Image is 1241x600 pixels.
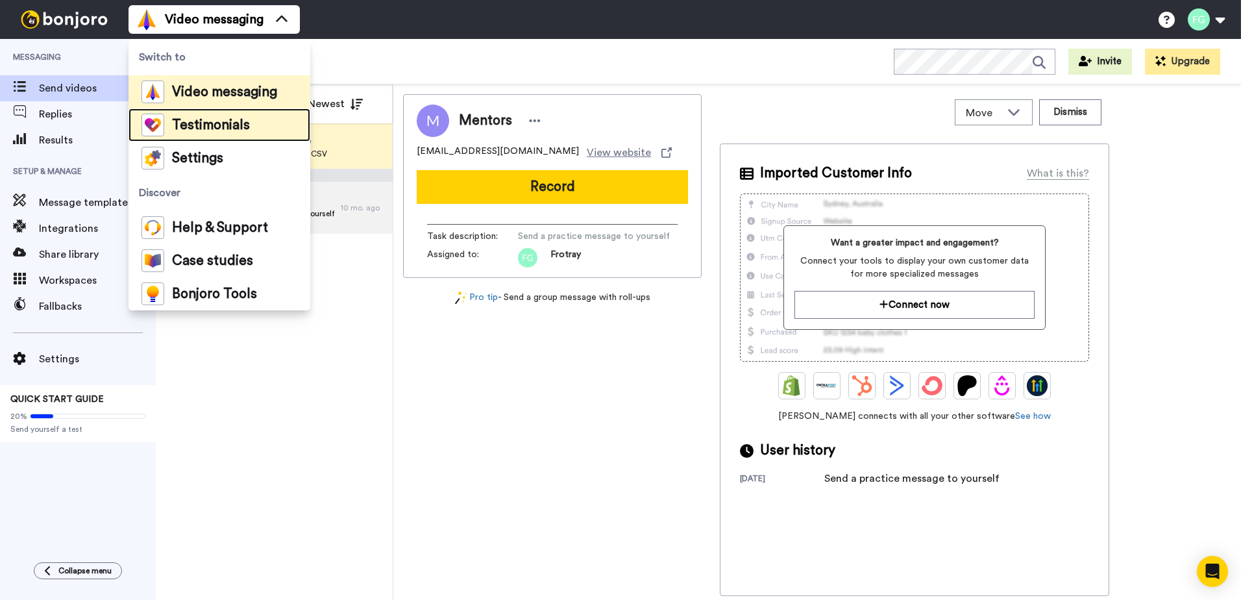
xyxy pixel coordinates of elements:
img: Ontraport [817,375,837,396]
span: Share library [39,247,156,262]
span: Switch to [129,39,310,75]
a: Settings [129,142,310,175]
span: Replies [39,106,156,122]
span: Want a greater impact and engagement? [794,236,1034,249]
span: Discover [129,175,310,211]
span: Video messaging [165,10,264,29]
a: See how [1015,412,1051,421]
span: [PERSON_NAME] connects with all your other software [740,410,1089,423]
a: Help & Support [129,211,310,244]
img: bj-logo-header-white.svg [16,10,113,29]
span: Fallbacks [39,299,156,314]
div: Open Intercom Messenger [1197,556,1228,587]
span: Results [39,132,156,148]
span: Send yourself a test [10,424,145,434]
button: Invite [1068,49,1132,75]
img: tm-color.svg [141,114,164,136]
span: [EMAIL_ADDRESS][DOMAIN_NAME] [417,145,579,160]
span: Help & Support [172,221,268,234]
span: Connect your tools to display your own customer data for more specialized messages [794,255,1034,281]
span: Mentors [459,111,512,131]
img: Drip [992,375,1013,396]
span: Testimonials [172,119,250,132]
span: 20% [10,411,27,421]
span: Send a practice message to yourself [518,230,670,243]
a: Bonjoro Tools [129,277,310,310]
div: What is this? [1027,166,1089,181]
span: User history [760,441,835,460]
span: Collapse menu [58,566,112,576]
span: QUICK START GUIDE [10,395,104,404]
a: Case studies [129,244,310,277]
img: case-study-colored.svg [141,249,164,272]
button: Newest [298,91,373,117]
div: - Send a group message with roll-ups [403,291,702,305]
a: Video messaging [129,75,310,108]
span: Bonjoro Tools [172,288,257,301]
div: Send a practice message to yourself [824,471,1000,486]
div: [DATE] [740,473,824,486]
img: fg.png [518,248,537,268]
div: 10 mo. ago [341,203,386,213]
a: View website [587,145,672,160]
button: Record [417,170,688,204]
img: help-and-support-colored.svg [141,216,164,239]
span: Task description : [427,230,518,243]
img: ActiveCampaign [887,375,907,396]
button: Connect now [794,291,1034,319]
img: GoHighLevel [1027,375,1048,396]
img: Image of Mentors [417,105,449,137]
span: Imported Customer Info [760,164,912,183]
button: Collapse menu [34,562,122,579]
span: Integrations [39,221,131,236]
img: vm-color.svg [136,9,157,30]
span: Send videos [39,81,131,96]
span: Frotray [550,248,581,268]
button: Upgrade [1145,49,1220,75]
img: Patreon [957,375,977,396]
span: Settings [172,152,223,165]
span: Video messaging [172,86,277,99]
img: bj-tools-colored.svg [141,282,164,305]
img: settings-colored.svg [141,147,164,169]
img: magic-wand.svg [455,291,467,305]
span: Case studies [172,255,253,268]
a: Pro tip [455,291,498,305]
span: Move [966,105,1001,121]
img: Hubspot [852,375,872,396]
span: Message template [39,195,131,210]
span: Settings [39,351,156,367]
button: Dismiss [1039,99,1101,125]
img: Shopify [781,375,802,396]
span: View website [587,145,651,160]
a: Testimonials [129,108,310,142]
img: ConvertKit [922,375,942,396]
span: Assigned to: [427,248,518,268]
img: vm-color.svg [141,81,164,103]
span: Workspaces [39,273,156,288]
